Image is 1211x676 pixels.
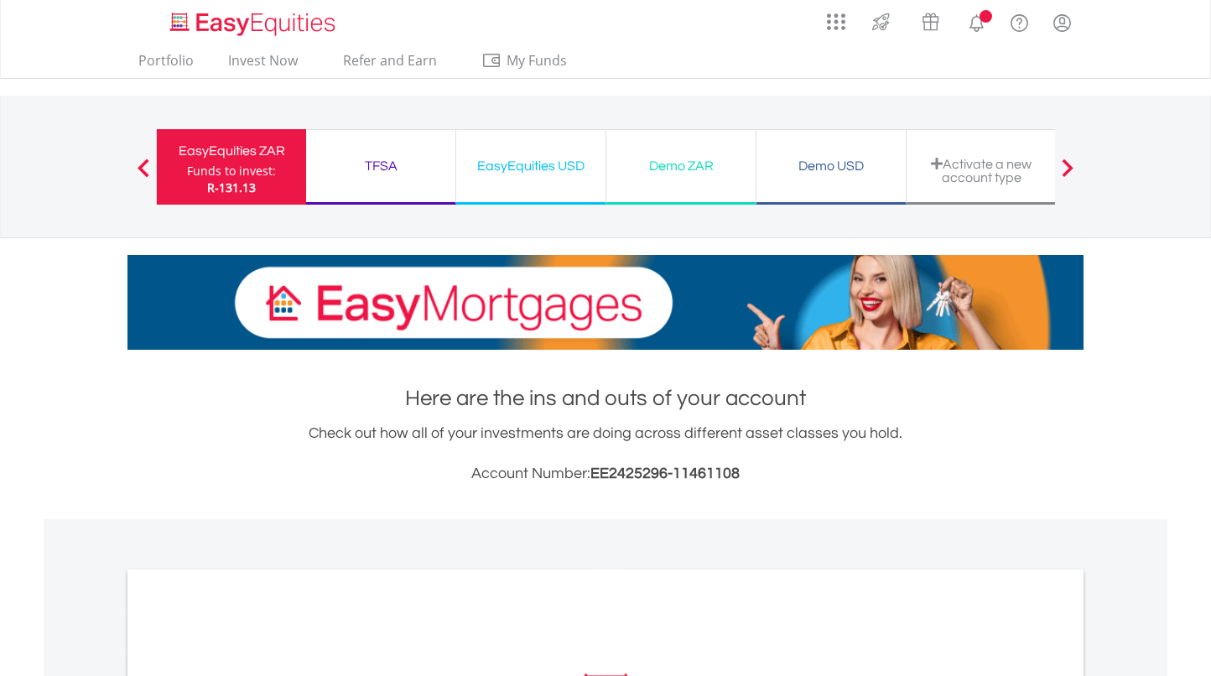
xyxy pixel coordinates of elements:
[187,163,276,179] div: Funds to invest:
[167,139,296,163] div: EasyEquities ZAR
[127,462,1084,486] h3: Account Number:
[955,4,998,38] a: Notifications
[325,52,454,78] a: Refer and Earn
[590,465,740,481] span: EE2425296-11461108
[481,49,591,71] span: My Funds
[867,8,895,35] img: thrive-v2.svg
[127,383,1084,413] h1: Here are the ins and outs of your account
[127,255,1084,350] img: EasyMortage Promotion Banner
[466,154,595,178] div: EasyEquities USD
[998,4,1041,38] a: FAQ's and Support
[1041,4,1084,41] a: My Profile
[343,51,437,70] span: Refer and Earn
[917,8,944,35] img: vouchers-v2.svg
[127,422,1084,486] div: Check out how all of your investments are doing across different asset classes you hold.
[316,154,445,178] div: TFSA
[207,179,256,195] span: R-131.13
[221,52,304,78] a: Invest Now
[816,4,856,31] a: AppsGrid
[164,4,342,38] a: Home page
[132,52,200,78] a: Portfolio
[767,154,896,178] div: Demo USD
[917,157,1046,185] div: Activate a new account type
[906,4,955,35] a: Vouchers
[827,13,845,31] img: grid-menu-icon.svg
[616,154,746,178] div: Demo ZAR
[167,10,342,38] img: EasyEquities_Logo.png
